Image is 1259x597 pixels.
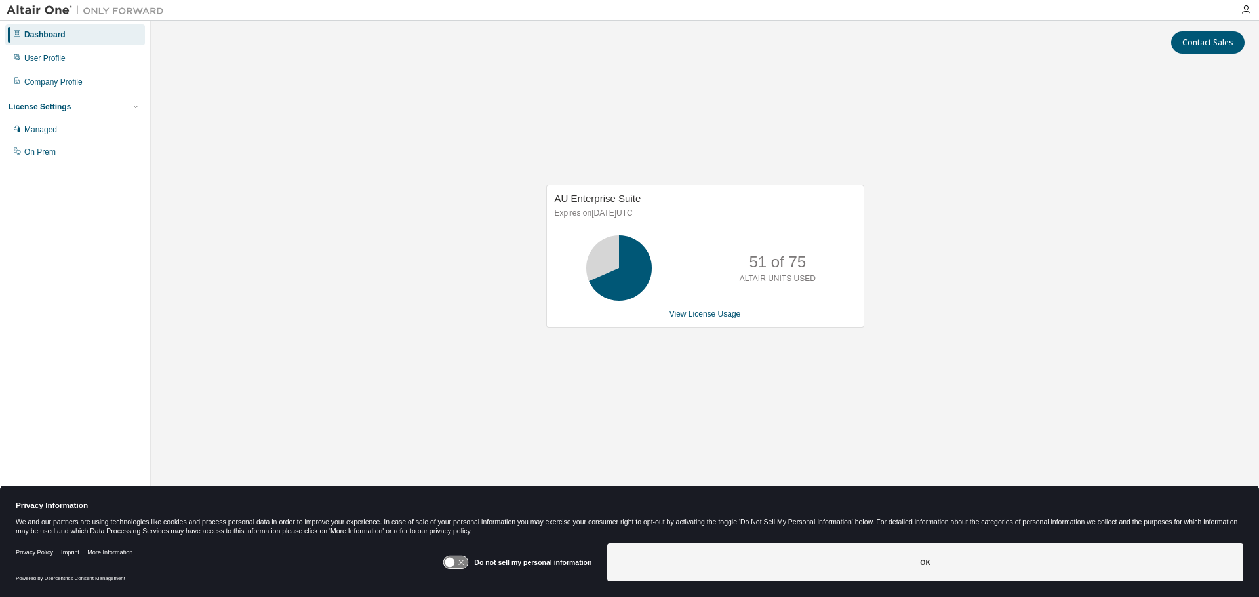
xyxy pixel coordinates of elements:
[24,29,66,40] div: Dashboard
[7,4,170,17] img: Altair One
[749,251,806,273] p: 51 of 75
[24,147,56,157] div: On Prem
[9,102,71,112] div: License Settings
[24,77,83,87] div: Company Profile
[555,193,641,204] span: AU Enterprise Suite
[24,53,66,64] div: User Profile
[555,208,852,219] p: Expires on [DATE] UTC
[24,125,57,135] div: Managed
[1171,31,1245,54] button: Contact Sales
[669,309,741,318] a: View License Usage
[740,273,816,284] p: ALTAIR UNITS USED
